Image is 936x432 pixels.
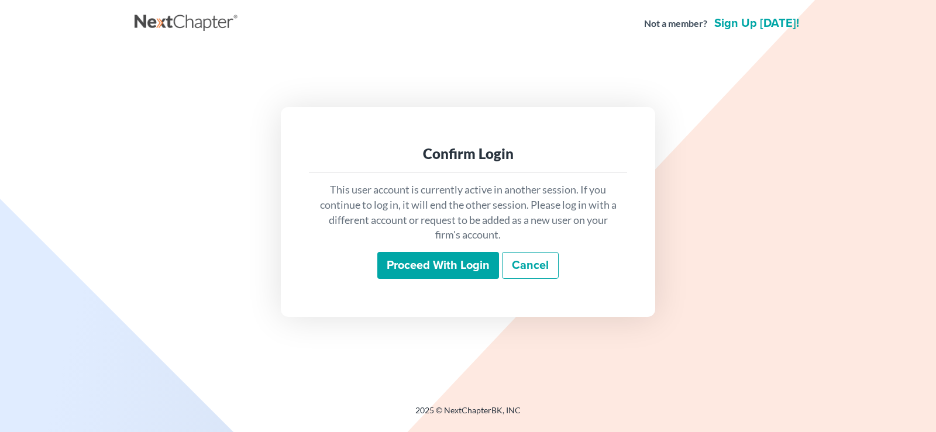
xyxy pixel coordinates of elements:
input: Proceed with login [377,252,499,279]
a: Sign up [DATE]! [712,18,801,29]
strong: Not a member? [644,17,707,30]
div: 2025 © NextChapterBK, INC [135,405,801,426]
a: Cancel [502,252,559,279]
p: This user account is currently active in another session. If you continue to log in, it will end ... [318,182,618,243]
div: Confirm Login [318,144,618,163]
